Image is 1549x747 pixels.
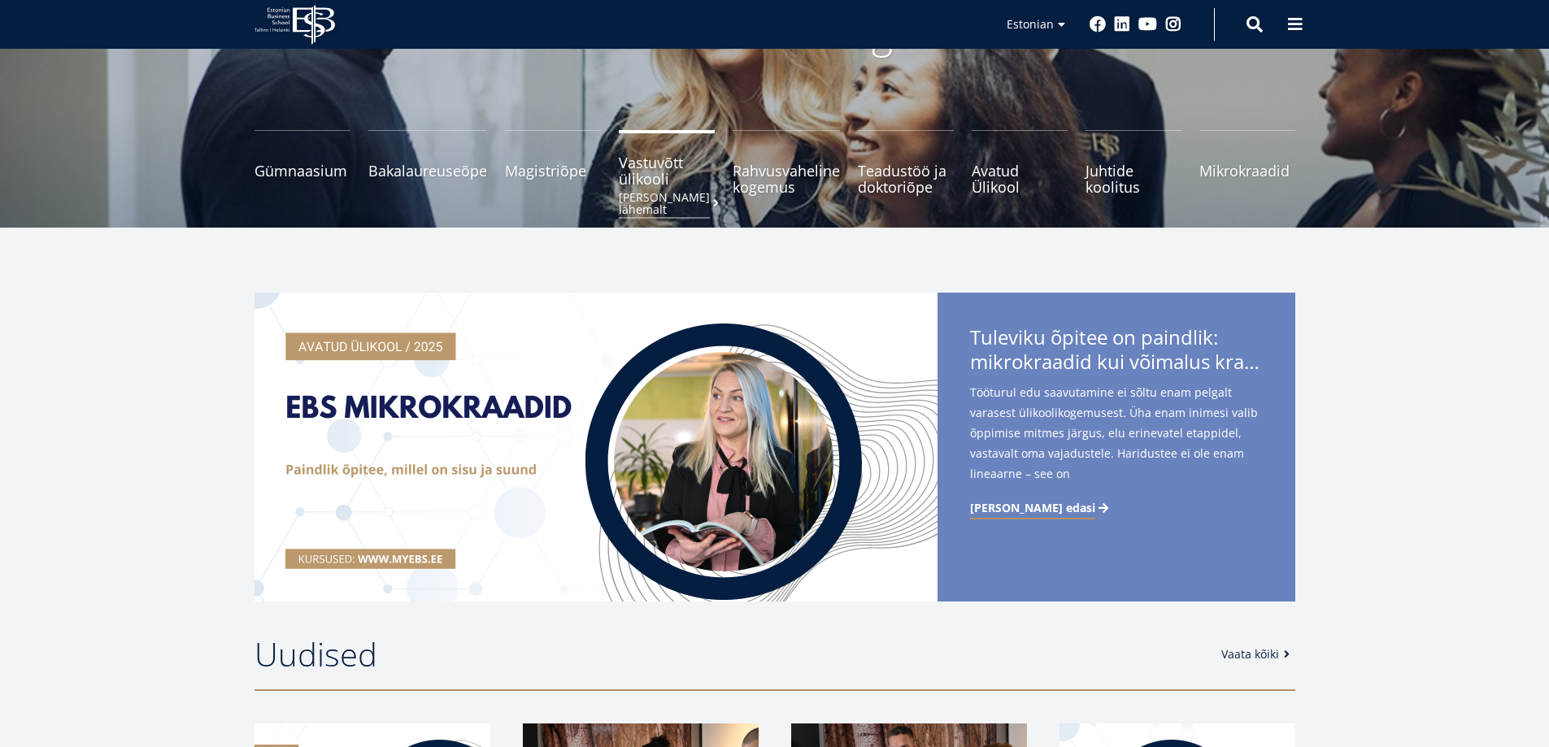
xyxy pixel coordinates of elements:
span: Magistriõpe [505,163,601,179]
a: Magistriõpe [505,130,601,195]
span: Teadustöö ja doktoriõpe [858,163,954,195]
a: Gümnaasium [255,130,350,195]
a: Vastuvõtt ülikooli[PERSON_NAME] lähemalt [619,130,715,195]
p: Vastutusteadlik kogukond [344,8,1206,57]
a: [PERSON_NAME] edasi [970,500,1112,516]
small: [PERSON_NAME] lähemalt [619,191,722,215]
a: Linkedin [1114,16,1130,33]
a: Mikrokraadid [1199,130,1295,195]
h2: Uudised [255,634,1205,675]
span: Bakalaureuseõpe [368,163,487,179]
img: a [255,293,938,602]
a: Facebook [1090,16,1106,33]
span: Vastuvõtt ülikooli [619,154,715,187]
a: Bakalaureuseõpe [368,130,487,195]
a: Rahvusvaheline kogemus [733,130,840,195]
span: mikrokraadid kui võimalus kraadini jõudmiseks [970,350,1263,374]
span: Rahvusvaheline kogemus [733,163,840,195]
span: Juhtide koolitus [1086,163,1181,195]
span: [PERSON_NAME] edasi [970,500,1095,516]
span: Tuleviku õpitee on paindlik: [970,325,1263,379]
span: Tööturul edu saavutamine ei sõltu enam pelgalt varasest ülikoolikogemusest. Üha enam inimesi vali... [970,382,1263,510]
a: Youtube [1138,16,1157,33]
span: Avatud Ülikool [972,163,1068,195]
a: Vaata kõiki [1221,646,1295,662]
span: Gümnaasium [255,163,350,179]
a: Instagram [1165,16,1181,33]
a: Avatud Ülikool [972,130,1068,195]
a: Teadustöö ja doktoriõpe [858,130,954,195]
span: Mikrokraadid [1199,163,1295,179]
a: Juhtide koolitus [1086,130,1181,195]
